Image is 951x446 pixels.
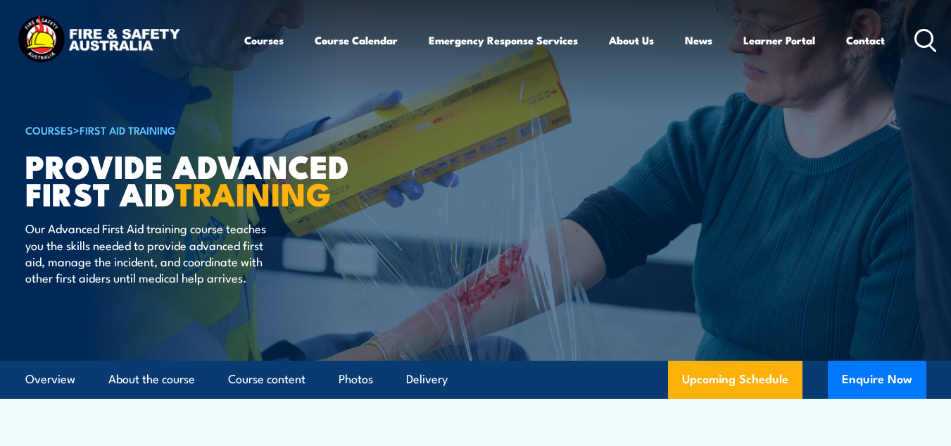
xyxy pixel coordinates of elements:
button: Enquire Now [828,361,926,399]
a: Photos [339,361,373,398]
a: First Aid Training [80,122,176,137]
p: Our Advanced First Aid training course teaches you the skills needed to provide advanced first ai... [25,220,282,286]
h6: > [25,121,373,138]
a: Contact [846,23,885,57]
h1: Provide Advanced First Aid [25,151,373,206]
a: Overview [25,361,75,398]
a: Delivery [406,361,448,398]
a: About Us [609,23,654,57]
a: About the course [108,361,195,398]
a: Learner Portal [743,23,815,57]
strong: TRAINING [175,168,332,217]
a: Emergency Response Services [429,23,578,57]
a: Course content [228,361,306,398]
a: Course Calendar [315,23,398,57]
a: COURSES [25,122,73,137]
a: News [685,23,712,57]
a: Upcoming Schedule [668,361,802,399]
a: Courses [244,23,284,57]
